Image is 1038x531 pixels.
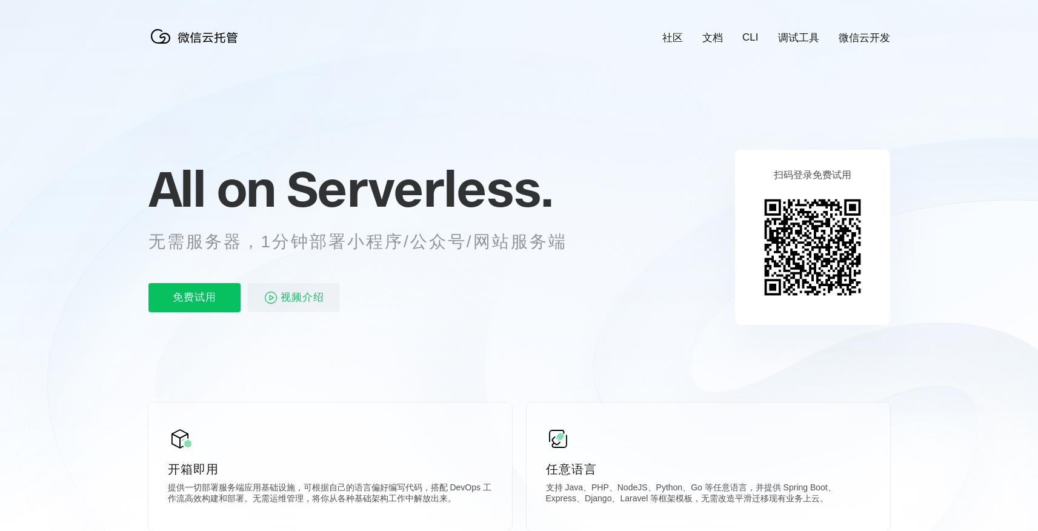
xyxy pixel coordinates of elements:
p: 扫码登录免费试用 [774,169,851,182]
p: 免费试用 [148,283,241,312]
p: 任意语言 [546,461,871,478]
p: 支持 Java、PHP、NodeJS、Python、Go 等任意语言，并提供 Spring Boot、Express、Django、Laravel 等框架模板，无需改造平滑迁移现有业务上云。 [546,483,871,507]
span: 视频介绍 [281,283,324,312]
img: 微信云托管 [148,24,245,48]
p: 开箱即用 [168,461,493,478]
a: 微信云托管 [148,40,245,50]
a: 文档 [702,31,723,45]
a: 调试工具 [778,31,819,45]
span: Serverless. [287,158,553,219]
p: 无需服务器，1分钟部署小程序/公众号/网站服务端 [148,230,590,254]
p: 提供一切部署服务端应用基础设施，可根据自己的语言偏好编写代码，搭配 DevOps 工作流高效构建和部署。无需运维管理，将你从各种基础架构工作中解放出来。 [168,483,493,507]
span: All on [148,158,275,219]
a: 社区 [662,31,683,45]
a: CLI [742,32,758,44]
img: video_play.svg [264,290,278,305]
a: 微信云开发 [839,31,890,45]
